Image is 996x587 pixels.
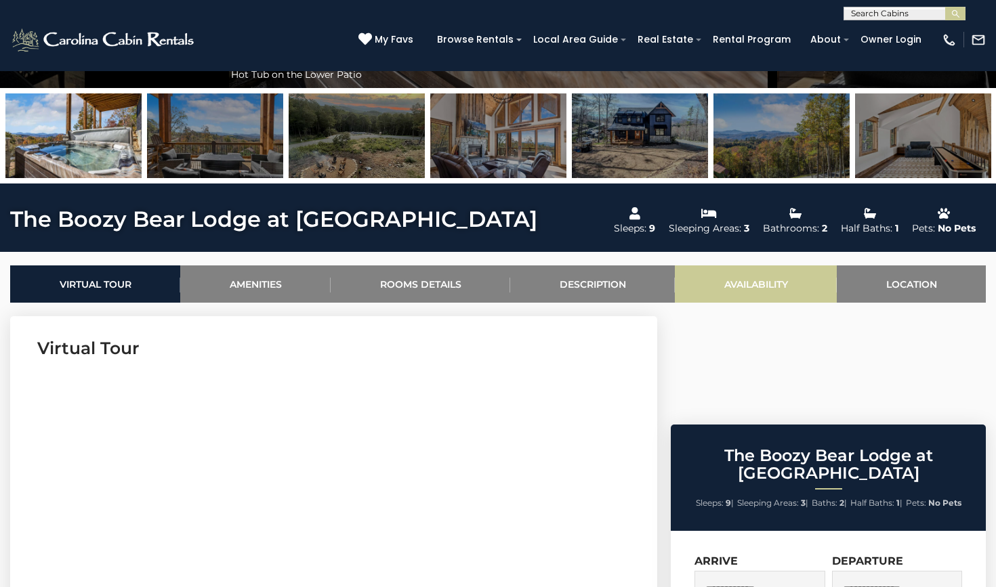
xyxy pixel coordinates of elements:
li: | [850,494,902,512]
img: 167447335 [5,93,142,178]
label: Departure [832,555,903,567]
strong: No Pets [928,498,961,508]
a: Local Area Guide [526,29,625,50]
a: Rooms Details [331,265,510,303]
span: Pets: [906,498,926,508]
li: | [696,494,734,512]
strong: 9 [726,498,731,508]
div: Hot Tub on the Lower Patio [224,61,772,88]
a: Rental Program [706,29,797,50]
span: Sleeps: [696,498,724,508]
strong: 2 [839,498,844,508]
h3: Virtual Tour [37,336,630,360]
a: Owner Login [854,29,928,50]
a: Availability [675,265,837,303]
a: Virtual Tour [10,265,180,303]
img: 167451539 [289,93,425,178]
span: Sleeping Areas: [737,498,799,508]
strong: 1 [896,498,900,508]
a: My Favs [358,32,417,47]
span: Half Baths: [850,498,894,508]
img: mail-regular-white.png [971,32,986,47]
img: 167447322 [855,93,991,178]
a: Description [510,265,675,303]
span: Baths: [812,498,837,508]
span: My Favs [375,32,413,47]
a: Amenities [180,265,331,303]
label: Arrive [694,555,738,567]
li: | [812,494,847,512]
img: 167585719 [572,93,708,178]
img: 167447329 [147,93,283,178]
img: 167447324 [713,93,850,178]
img: phone-regular-white.png [942,32,957,47]
a: Browse Rentals [430,29,520,50]
li: | [737,494,808,512]
a: Real Estate [631,29,700,50]
h2: The Boozy Bear Lodge at [GEOGRAPHIC_DATA] [674,447,982,483]
a: Location [837,265,986,303]
img: 167447276 [430,93,566,178]
a: About [804,29,848,50]
img: White-1-2.png [10,26,198,53]
strong: 3 [801,498,806,508]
